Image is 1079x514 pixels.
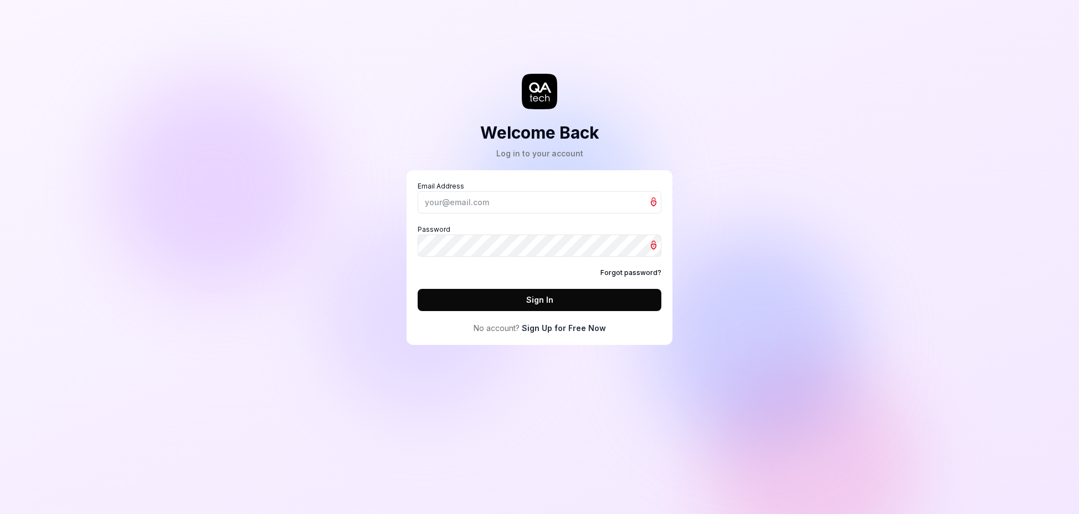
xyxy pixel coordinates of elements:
span: No account? [474,322,520,334]
button: Sign In [418,289,661,311]
div: Log in to your account [480,147,599,159]
input: Password [418,235,661,257]
label: Password [418,225,661,257]
label: Email Address [418,181,661,213]
a: Forgot password? [600,268,661,278]
h2: Welcome Back [480,120,599,145]
input: Email Address [418,191,661,213]
a: Sign Up for Free Now [522,322,606,334]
